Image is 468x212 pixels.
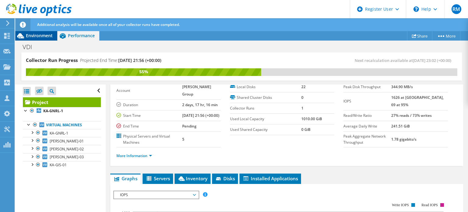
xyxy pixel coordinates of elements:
label: Peak Disk Throughput [343,84,391,90]
label: Used Shared Capacity [230,127,302,133]
label: Peak Aggregate Network Throughput [343,133,391,146]
b: [PERSON_NAME] Group [182,84,211,97]
a: [PERSON_NAME]-01 [23,137,101,145]
b: KA-GNRL-1 [43,108,63,113]
span: IOPS [117,191,195,199]
b: 1626 at [GEOGRAPHIC_DATA], 69 at 95% [391,95,444,107]
b: 1.78 gigabits/s [391,137,417,142]
span: Additional analysis will be available once all of your collector runs have completed. [37,22,180,27]
h1: VDI [20,44,41,50]
b: 0 [301,95,303,100]
h4: Projected End Time: [80,57,161,64]
a: KA-GIS-01 [23,161,101,169]
a: [PERSON_NAME]-03 [23,153,101,161]
b: Pending [182,124,197,129]
label: Local Disks [230,84,302,90]
a: KA-GNRL-1 [23,107,101,115]
span: Disks [215,175,235,181]
span: [PERSON_NAME]-03 [50,154,84,160]
a: Project [23,97,101,107]
b: [DATE] 21:56 (+00:00) [182,113,219,118]
span: [PERSON_NAME]-01 [50,138,84,144]
label: Collector Runs [230,105,302,111]
span: [PERSON_NAME]-02 [50,146,84,152]
label: Duration [116,102,182,108]
a: Virtual Machines [23,121,101,129]
b: 1 [301,106,303,111]
span: Performance [68,33,95,38]
span: KA-GIS-01 [50,162,67,167]
svg: \n [413,6,419,12]
text: Read IOPS [422,203,438,207]
a: KA-GNRL-1 [23,129,101,137]
span: Environment [26,33,53,38]
label: Physical Servers and Virtual Machines [116,133,182,146]
label: Read/Write Ratio [343,113,391,119]
label: Account [116,88,182,94]
span: RM [452,4,461,14]
label: Shared Cluster Disks [230,95,302,101]
label: Used Local Capacity [230,116,302,122]
span: Next recalculation available at [355,58,454,63]
b: 0 GiB [301,127,310,132]
label: IOPS [343,98,391,104]
label: End Time [116,123,182,129]
label: Start Time [116,113,182,119]
a: [PERSON_NAME]-02 [23,145,101,153]
span: [DATE] 21:56 (+00:00) [118,57,161,63]
a: More Information [116,153,152,158]
b: 241.51 GiB [391,124,410,129]
b: 5 [182,137,184,142]
a: Share [407,31,432,41]
label: Average Daily Write [343,123,391,129]
b: 1010.00 GiB [301,116,322,121]
span: KA-GNRL-1 [50,131,68,136]
b: 2 days, 17 hr, 16 min [182,102,218,107]
span: [DATE] 23:02 (+00:00) [413,58,451,63]
span: Inventory [178,175,207,181]
text: Write IOPS [392,203,409,207]
div: 55% [26,68,261,75]
span: Servers [146,175,170,181]
a: More [432,31,460,41]
b: 27% reads / 73% writes [391,113,432,118]
b: 22 [301,84,306,89]
span: Installed Applications [243,175,298,181]
span: Graphs [113,175,137,181]
b: 344.90 MB/s [391,84,413,89]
